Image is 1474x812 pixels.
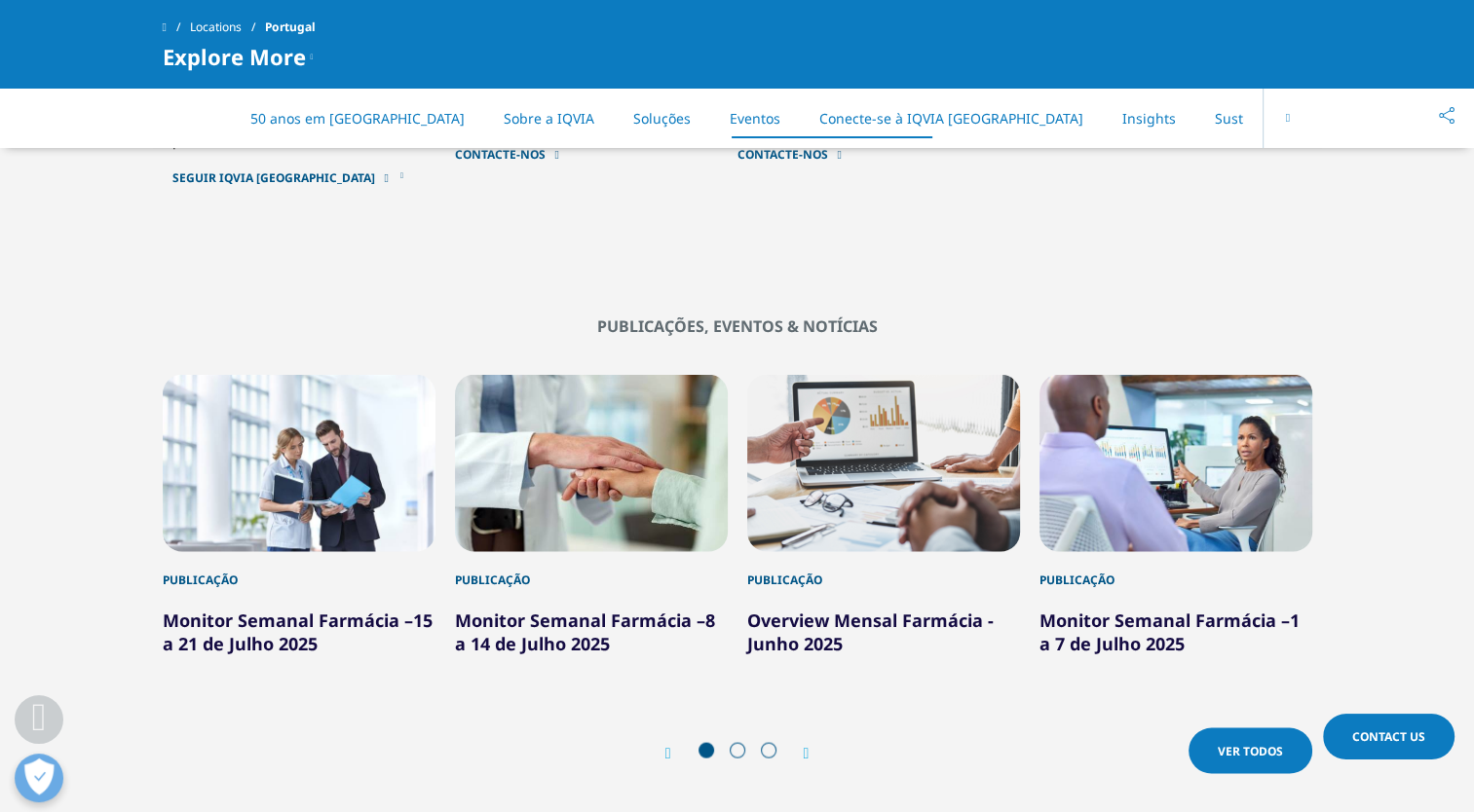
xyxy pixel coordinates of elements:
[172,170,426,186] a: SEGUIR IQVIA [GEOGRAPHIC_DATA]
[455,552,728,589] div: Publicação
[455,609,715,655] a: Monitor Semanal Farmácia –8 a 14 de Julho 2025
[1215,109,1418,128] a: Sustentabilidade e Governação
[747,609,994,655] a: Overview Mensal Farmácia - Junho 2025
[163,45,306,68] span: Explore More
[1189,728,1312,774] a: Ver Todos
[455,375,728,655] div: 2 / 12
[1039,552,1312,589] div: Publicação
[665,744,691,762] div: Previous slide
[784,744,810,762] div: Next slide
[737,147,991,163] a: CONTACTE-NOS
[455,147,708,163] a: CONTACTE-NOS
[633,109,691,128] a: Soluções
[747,552,1020,589] div: Publicação
[15,754,63,802] button: Abrir preferências
[163,375,435,655] div: 1 / 12
[819,109,1083,128] a: Conecte-se à IQVIA [GEOGRAPHIC_DATA]
[1122,109,1176,128] a: Insights
[1352,728,1425,745] span: Contact Us
[1039,375,1312,655] div: 4 / 12
[265,10,316,45] span: Portugal
[747,375,1020,655] div: 3 / 12
[730,109,780,128] a: Eventos
[163,609,433,655] a: Monitor Semanal Farmácia –15 a 21 de Julho 2025
[1039,609,1300,655] a: Monitor Semanal Farmácia –1 a 7 de Julho 2025
[1218,743,1283,759] span: Ver Todos
[504,109,594,128] a: Sobre a IQVIA
[190,10,265,45] a: Locations
[1323,714,1455,759] a: Contact Us
[163,552,435,589] div: Publicação
[250,109,465,128] a: 50 anos em [GEOGRAPHIC_DATA]
[163,316,1312,336] h2: Publicações, Eventos & Notícias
